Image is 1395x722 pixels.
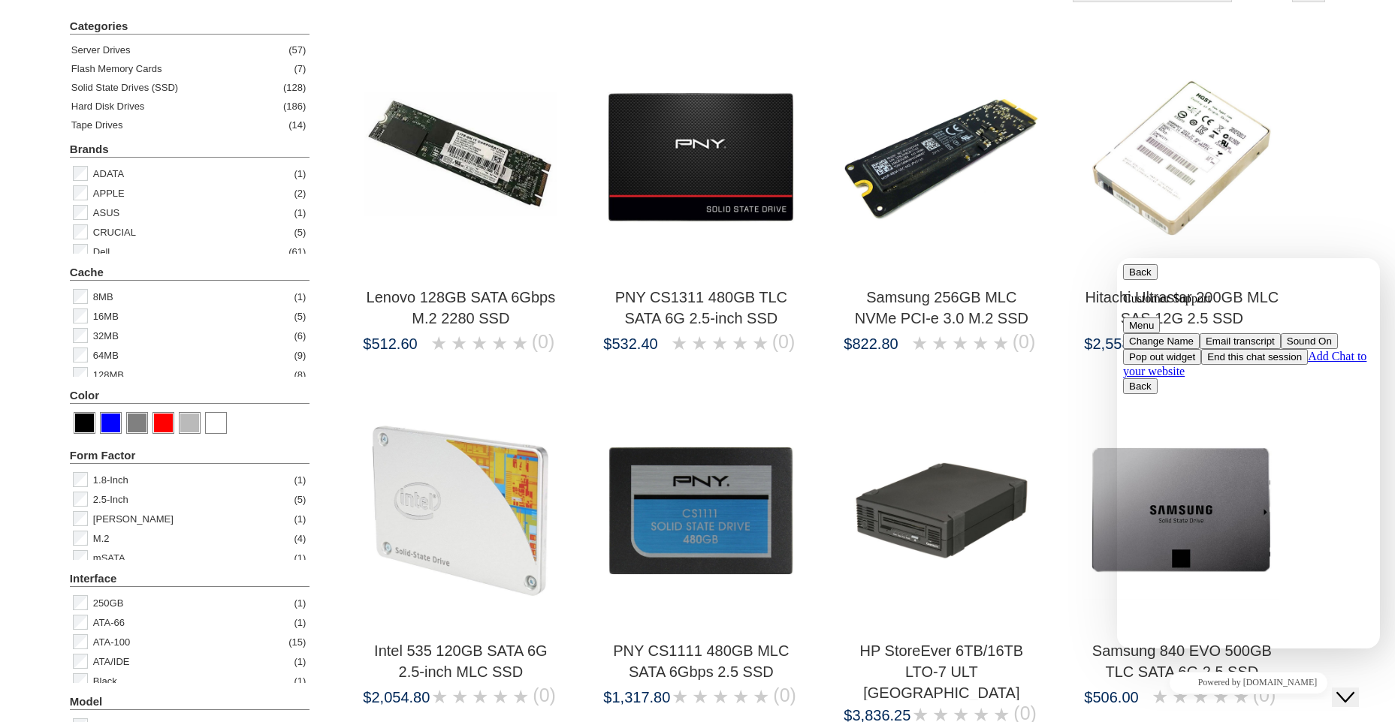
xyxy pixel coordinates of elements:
[752,335,768,350] label: 5 rating
[93,509,174,528] label: [PERSON_NAME]
[93,242,110,261] label: Dell
[993,707,1010,722] label: 5 rating
[71,164,306,183] div: Filter ADATA Storage
[732,689,749,704] label: 4 rating
[973,707,989,722] label: 4 rating
[288,41,306,59] div: ( 57 )
[844,389,1039,633] img: HP StoreEver 6TB/16TB LTO-7 ULT 15000 Tape Drive
[93,671,117,690] label: Black
[71,116,306,134] a: Filter Tape Drives
[71,326,306,345] div: Filter 32MB Storage
[294,223,306,242] div: ( 5 )
[294,287,306,306] div: ( 1 )
[294,490,306,509] div: ( 5 )
[71,222,306,242] div: Filter CRUCIAL Storage
[972,335,989,350] label: 4 rating
[691,335,708,350] label: 2 rating
[71,287,306,306] div: Filter 8MB Storage
[603,35,799,279] img: PNY CS1311 480GB TLC SATA 6G 2.5-inch SSD
[533,687,556,706] label: (0)
[283,97,306,116] div: ( 186 )
[71,671,306,690] div: Filter Black Storage
[71,612,306,632] div: Filter ATA-66 Storage
[71,489,306,509] div: Filter 2.5-Inch Storage
[71,97,306,116] div: Filter Hard Disk Drives
[93,632,130,651] label: ATA-100
[844,35,1039,359] a: Samsung 256GB MLC NVMe PCI-e 3.0 M.2 SSD and a price of $822.80
[672,689,688,704] label: 1 rating
[71,78,178,97] div: Solid State Drives (SSD)
[603,335,657,352] span: $532.40
[294,613,306,632] div: ( 1 )
[71,345,306,365] div: Filter 64MB Storage
[1084,35,1279,279] img: Hitachi Ultrastar 200GB MLC SAS 12G 2.5 SSD
[1084,335,1151,352] span: $2,558.60
[93,548,125,567] label: mSATA
[205,412,227,434] div: View White-Storage
[1117,258,1380,648] iframe: chat widget
[71,365,306,384] div: Filter 128MB Storage
[70,388,310,404] div: Heading Filter Storage by Color
[671,335,687,350] label: 1 rating
[179,412,201,434] div: View Silver-Storage
[93,183,125,203] label: APPLE
[70,142,310,158] div: Heading Filter Storage by Brands
[71,242,306,261] div: Filter Dell Storage
[93,306,119,326] label: 16MB
[471,335,488,350] label: 3 rating
[294,471,306,489] div: ( 1 )
[911,335,928,350] label: 1 rating
[71,41,306,59] a: Filter Server Drives
[70,19,310,35] div: Heading Filter Storage by Categories
[1084,35,1279,359] a: Hitachi Ultrastar 200GB MLC SAS 12G 2.5 SSD and a price of $2,558.60
[1085,289,1279,326] span: Hitachi Ultrastar 200GB MLC SAS 12G 2.5 SSD
[374,642,548,680] span: Intel 535 120GB SATA 6G 2.5-inch MLC SSD
[288,242,306,261] div: ( 61 )
[363,335,417,352] span: $512.60
[512,689,529,704] label: 5 rating
[294,510,306,528] div: ( 1 )
[93,612,125,632] label: ATA-66
[70,448,310,464] div: Heading Filter Storage by Form Factor
[1084,689,1138,705] span: $506.00
[532,334,555,353] label: (0)
[363,389,558,633] img: Intel 535 120GB SATA 6G 2.5-inch MLC SSD
[603,389,799,712] a: PNY CS1111 480GB MLC SATA 6Gbps 2.5 SSD and a price of $1,317.80
[71,78,306,97] div: Filter Solid State Drives (SSD)
[93,593,123,612] label: 250GB
[93,164,124,183] label: ADATA
[100,412,122,434] div: View Blue-Storage
[294,594,306,612] div: ( 1 )
[294,184,306,203] div: ( 2 )
[71,59,306,78] a: Filter Flash Memory Cards
[294,203,306,222] div: ( 1 )
[773,687,796,706] label: (0)
[603,35,799,359] a: PNY CS1311 480GB TLC SATA 6G 2.5-inch SSD and a price of $532.40
[451,689,468,704] label: 2 rating
[71,97,145,116] div: Hard Disk Drives
[294,164,306,183] div: ( 1 )
[1117,666,1380,699] iframe: chat widget
[363,389,558,712] a: Intel 535 120GB SATA 6G 2.5-inch MLC SSD and a price of $2,054.80
[93,365,124,384] label: 128MB
[126,412,148,434] div: View Grey-Storage
[711,335,728,350] label: 3 rating
[71,306,306,326] div: Filter 16MB Storage
[732,335,748,350] label: 4 rating
[71,470,306,489] div: Filter 1.8-Inch Storage
[603,389,799,633] img: PNY CS1111 480GB MLC SATA 6Gbps 2.5 SSD
[912,707,928,722] label: 1 rating
[753,689,769,704] label: 5 rating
